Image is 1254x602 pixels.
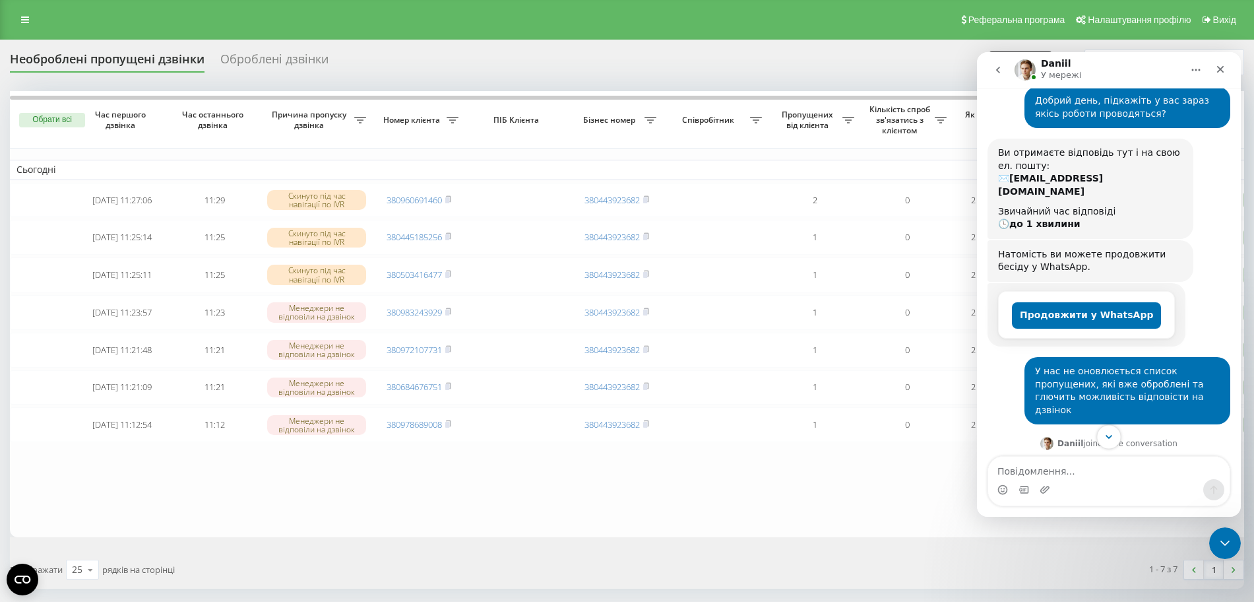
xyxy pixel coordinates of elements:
span: Причина пропуску дзвінка [267,110,354,130]
td: 2 [768,183,861,218]
td: [DATE] 11:21:48 [76,333,168,368]
button: Експорт [989,51,1051,75]
td: 2 години тому [953,295,1046,330]
a: 380443923682 [584,418,640,430]
td: 0 [861,407,953,442]
span: Пропущених від клієнта [775,110,842,130]
span: Бізнес номер [577,115,644,125]
a: 380972107731 [387,344,442,356]
td: 2 години тому [953,183,1046,218]
td: 11:12 [168,407,261,442]
td: 0 [861,220,953,255]
td: 11:25 [168,257,261,292]
a: 380443923682 [584,306,640,318]
span: Реферальна програма [968,15,1065,25]
td: 11:29 [168,183,261,218]
td: 0 [861,333,953,368]
td: 1 [768,333,861,368]
div: Менеджери не відповіли на дзвінок [267,378,366,397]
div: Менеджери не відповіли на дзвінок [267,415,366,435]
div: Менеджери не відповіли на дзвінок [267,302,366,322]
iframe: Intercom live chat [1209,527,1241,559]
iframe: Intercom live chat [977,52,1241,517]
td: 2 години тому [953,370,1046,405]
td: 1 [768,220,861,255]
td: 11:21 [168,333,261,368]
span: Час останнього дзвінка [179,110,250,130]
div: Менеджери не відповіли на дзвінок [267,340,366,360]
td: 1 [768,257,861,292]
td: 11:21 [168,370,261,405]
td: 1 [768,370,861,405]
td: [DATE] 11:27:06 [76,183,168,218]
td: 0 [861,295,953,330]
span: Вихід [1213,15,1236,25]
span: Номер клієнта [379,115,447,125]
span: Співробітник [670,115,750,125]
a: 380978689008 [387,418,442,430]
td: 1 [768,295,861,330]
span: рядків на сторінці [102,564,175,576]
div: Скинуто під час навігації по IVR [267,190,366,210]
span: Час першого дзвінка [86,110,158,130]
a: 1 [1204,560,1224,579]
button: Обрати всі [19,113,85,127]
a: 380443923682 [584,231,640,243]
div: Оброблені дзвінки [220,52,329,73]
div: Скинуто під час навігації по IVR [267,265,366,284]
span: Налаштування профілю [1088,15,1191,25]
span: ПІБ Клієнта [476,115,559,125]
div: 25 [72,563,82,576]
span: Як довго дзвінок втрачено [964,110,1035,130]
a: 380983243929 [387,306,442,318]
td: 2 години тому [953,333,1046,368]
td: 2 години тому [953,220,1046,255]
a: 380445185256 [387,231,442,243]
td: 2 години тому [953,407,1046,442]
div: 1 - 7 з 7 [1149,562,1177,576]
td: 1 [768,407,861,442]
td: [DATE] 11:25:14 [76,220,168,255]
td: 0 [861,370,953,405]
a: 380443923682 [584,269,640,281]
td: 0 [861,257,953,292]
td: [DATE] 11:25:11 [76,257,168,292]
div: Необроблені пропущені дзвінки [10,52,204,73]
div: Скинуто під час навігації по IVR [267,228,366,248]
a: 380443923682 [584,344,640,356]
td: [DATE] 11:23:57 [76,295,168,330]
button: Open CMP widget [7,564,38,595]
span: Кількість спроб зв'язатись з клієнтом [867,104,935,135]
td: [DATE] 11:21:09 [76,370,168,405]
